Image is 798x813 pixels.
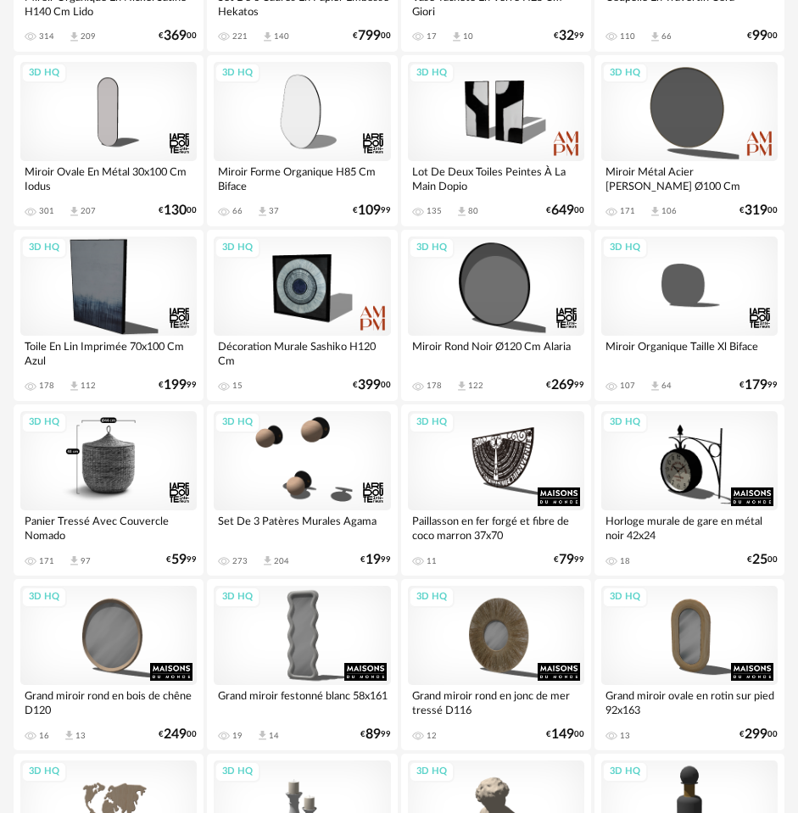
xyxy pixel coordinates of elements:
span: Download icon [68,31,81,43]
div: 80 [468,206,478,216]
span: Download icon [450,31,463,43]
div: 112 [81,381,96,391]
div: 14 [269,731,279,741]
span: Download icon [649,205,661,218]
div: € 00 [159,31,197,42]
div: Paillasson en fer forgé et fibre de coco marron 37x70 [408,510,584,544]
div: 66 [232,206,243,216]
div: 178 [39,381,54,391]
div: € 99 [360,729,391,740]
div: Horloge murale de gare en métal noir 42x24 [601,510,778,544]
div: Grand miroir festonné blanc 58x161 [214,685,390,719]
div: Miroir Forme Organique H85 Cm Biface [214,161,390,195]
div: € 99 [360,554,391,565]
div: Miroir Organique Taille Xl Biface [601,336,778,370]
div: € 00 [546,729,584,740]
div: Décoration Murale Sashiko H120 Cm [214,336,390,370]
a: 3D HQ Grand miroir ovale en rotin sur pied 92x163 13 €29900 [594,579,784,750]
span: Download icon [455,205,468,218]
div: 3D HQ [602,587,648,608]
a: 3D HQ Grand miroir rond en jonc de mer tressé D116 12 €14900 [401,579,591,750]
span: Download icon [649,31,661,43]
a: 3D HQ Miroir Forme Organique H85 Cm Biface 66 Download icon 37 €10999 [207,55,397,226]
div: 106 [661,206,677,216]
div: 3D HQ [409,761,455,782]
span: 369 [164,31,187,42]
span: 130 [164,205,187,216]
div: 3D HQ [602,237,648,259]
a: 3D HQ Set De 3 Patères Murales Agama 273 Download icon 204 €1999 [207,404,397,576]
div: 19 [232,731,243,741]
div: 209 [81,31,96,42]
div: 3D HQ [409,412,455,433]
span: 649 [551,205,574,216]
div: 13 [620,731,630,741]
div: € 00 [353,31,391,42]
div: Panier Tressé Avec Couvercle Nomado [20,510,197,544]
a: 3D HQ Décoration Murale Sashiko H120 Cm 15 €39900 [207,230,397,401]
div: € 99 [159,380,197,391]
a: 3D HQ Miroir Ovale En Métal 30x100 Cm Iodus 301 Download icon 207 €13000 [14,55,204,226]
span: 249 [164,729,187,740]
div: 273 [232,556,248,566]
span: 179 [745,380,767,391]
a: 3D HQ Paillasson en fer forgé et fibre de coco marron 37x70 11 €7999 [401,404,591,576]
span: 299 [745,729,767,740]
div: 3D HQ [21,587,67,608]
div: € 99 [554,31,584,42]
div: 171 [620,206,635,216]
div: 66 [661,31,672,42]
div: € 00 [739,205,778,216]
span: 269 [551,380,574,391]
div: € 00 [747,554,778,565]
div: 207 [81,206,96,216]
span: 799 [358,31,381,42]
span: 79 [559,554,574,565]
div: € 00 [739,729,778,740]
span: Download icon [68,205,81,218]
div: 12 [427,731,437,741]
span: Download icon [256,729,269,742]
div: € 99 [739,380,778,391]
div: 3D HQ [409,237,455,259]
span: Download icon [63,729,75,742]
span: 109 [358,205,381,216]
span: 399 [358,380,381,391]
div: 110 [620,31,635,42]
a: 3D HQ Panier Tressé Avec Couvercle Nomado 171 Download icon 97 €5999 [14,404,204,576]
div: 3D HQ [215,412,260,433]
div: 122 [468,381,483,391]
div: 18 [620,556,630,566]
div: 301 [39,206,54,216]
div: 107 [620,381,635,391]
div: Grand miroir rond en bois de chêne D120 [20,685,197,719]
div: € 00 [747,31,778,42]
span: Download icon [455,380,468,393]
span: 59 [171,554,187,565]
a: 3D HQ Grand miroir rond en bois de chêne D120 16 Download icon 13 €24900 [14,579,204,750]
div: 3D HQ [215,587,260,608]
div: 3D HQ [409,63,455,84]
div: 204 [274,556,289,566]
a: 3D HQ Horloge murale de gare en métal noir 42x24 18 €2500 [594,404,784,576]
div: € 00 [353,380,391,391]
div: 178 [427,381,442,391]
span: Download icon [261,554,274,567]
a: 3D HQ Miroir Organique Taille Xl Biface 107 Download icon 64 €17999 [594,230,784,401]
span: 199 [164,380,187,391]
span: Download icon [649,380,661,393]
div: Miroir Rond Noir Ø120 Cm Alaria [408,336,584,370]
div: 15 [232,381,243,391]
div: Miroir Métal Acier [PERSON_NAME] Ø100 Cm Caligone [601,161,778,195]
div: 17 [427,31,437,42]
div: € 99 [546,380,584,391]
div: 37 [269,206,279,216]
span: 25 [752,554,767,565]
div: € 00 [546,205,584,216]
div: 171 [39,556,54,566]
a: 3D HQ Grand miroir festonné blanc 58x161 19 Download icon 14 €8999 [207,579,397,750]
span: 19 [366,554,381,565]
div: 16 [39,731,49,741]
div: 3D HQ [602,412,648,433]
div: Set De 3 Patères Murales Agama [214,510,390,544]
